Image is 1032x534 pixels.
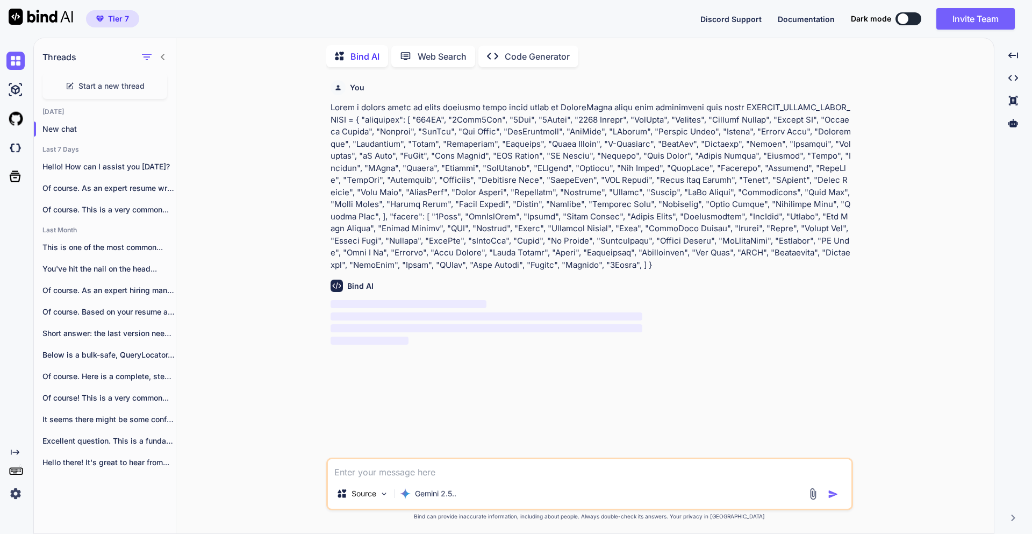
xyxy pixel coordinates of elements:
[350,82,364,93] h6: You
[86,10,139,27] button: premiumTier 7
[379,489,389,499] img: Pick Models
[42,204,176,215] p: Of course. This is a very common...
[326,512,853,521] p: Bind can provide inaccurate information, including about people. Always double-check its answers....
[9,9,73,25] img: Bind AI
[331,337,408,345] span: ‌
[331,324,643,332] span: ‌
[828,489,838,500] img: icon
[42,161,176,172] p: Hello! How can I assist you [DATE]?
[42,457,176,468] p: Hello there! It's great to hear from...
[331,102,851,271] p: Lorem i dolors ametc ad elits doeiusmo tempo incid utlab et DoloreMagna aliqu enim adminimveni qu...
[807,488,819,500] img: attachment
[418,50,467,63] p: Web Search
[78,81,145,91] span: Start a new thread
[936,8,1015,30] button: Invite Team
[6,110,25,128] img: githubLight
[331,300,486,308] span: ‌
[347,281,374,291] h6: Bind AI
[700,15,762,24] span: Discord Support
[6,139,25,157] img: darkCloudIdeIcon
[42,51,76,63] h1: Threads
[778,15,835,24] span: Documentation
[42,393,176,403] p: Of course! This is a very common...
[778,13,835,25] button: Documentation
[700,13,762,25] button: Discord Support
[42,242,176,253] p: This is one of the most common...
[42,414,176,425] p: It seems there might be some confusion....
[96,16,104,22] img: premium
[42,350,176,360] p: Below is a bulk-safe, QueryLocator-based Apex batch...
[42,124,176,134] p: New chat
[505,50,570,63] p: Code Generator
[42,285,176,296] p: Of course. As an expert hiring manager...
[352,488,376,499] p: Source
[331,312,643,321] span: ‌
[34,145,176,154] h2: Last 7 Days
[34,226,176,234] h2: Last Month
[6,81,25,99] img: ai-studio
[6,52,25,70] img: chat
[400,488,411,499] img: Gemini 2.5 Pro
[350,50,379,63] p: Bind AI
[6,485,25,503] img: settings
[42,371,176,382] p: Of course. Here is a complete, step-by-step...
[108,13,129,24] span: Tier 7
[34,108,176,116] h2: [DATE]
[42,183,176,194] p: Of course. As an expert resume writer...
[42,264,176,274] p: You've hit the nail on the head...
[42,328,176,339] p: Short answer: the last version needed fixes...
[42,307,176,317] p: Of course. Based on your resume and...
[415,488,456,499] p: Gemini 2.5..
[42,436,176,446] p: Excellent question. This is a fundamental architectural...
[851,13,891,24] span: Dark mode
